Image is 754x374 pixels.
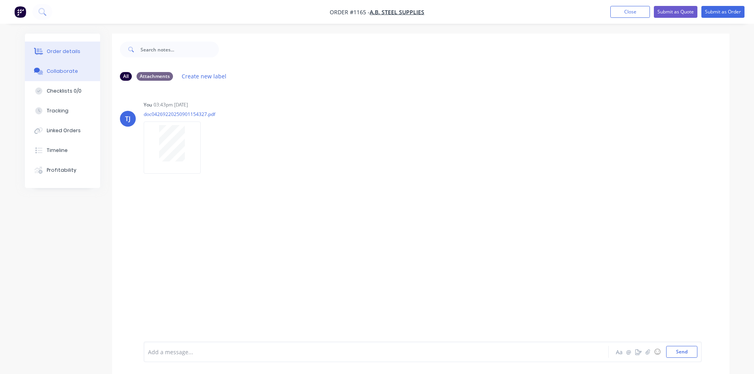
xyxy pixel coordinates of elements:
[653,347,662,357] button: ☺
[178,71,231,82] button: Create new label
[125,114,131,123] div: TJ
[144,111,215,118] p: doc04269220250901154327.pdf
[14,6,26,18] img: Factory
[654,6,697,18] button: Submit as Quote
[25,140,100,160] button: Timeline
[137,72,173,81] div: Attachments
[666,346,697,358] button: Send
[330,8,370,16] span: Order #1165 -
[370,8,424,16] a: A.B. STEEL SUPPLIES
[25,81,100,101] button: Checklists 0/0
[610,6,650,18] button: Close
[47,87,82,95] div: Checklists 0/0
[141,42,219,57] input: Search notes...
[25,160,100,180] button: Profitability
[47,167,76,174] div: Profitability
[25,61,100,81] button: Collaborate
[47,68,78,75] div: Collaborate
[624,347,634,357] button: @
[47,127,81,134] div: Linked Orders
[47,107,68,114] div: Tracking
[25,101,100,121] button: Tracking
[120,72,132,81] div: All
[47,147,68,154] div: Timeline
[25,121,100,140] button: Linked Orders
[144,101,152,108] div: You
[701,6,745,18] button: Submit as Order
[615,347,624,357] button: Aa
[25,42,100,61] button: Order details
[47,48,80,55] div: Order details
[154,101,188,108] div: 03:43pm [DATE]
